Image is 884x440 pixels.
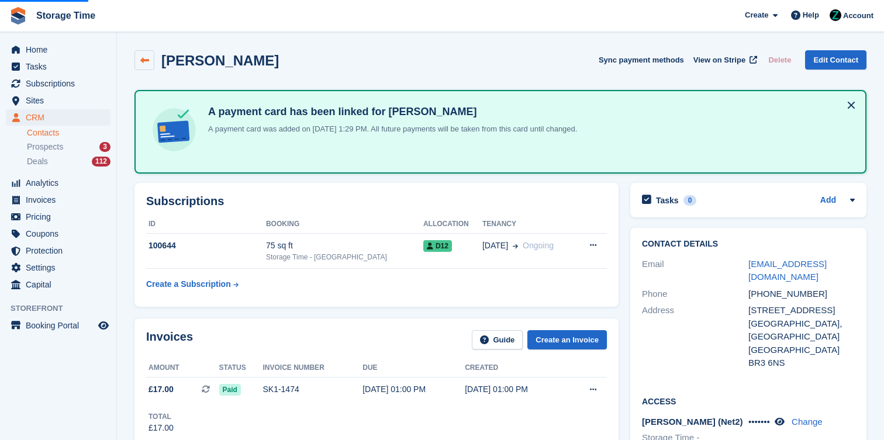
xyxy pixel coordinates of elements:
[27,141,63,153] span: Prospects
[203,123,577,135] p: A payment card was added on [DATE] 1:29 PM. All future payments will be taken from this card unti...
[792,417,823,427] a: Change
[830,9,841,21] img: Zain Sarwar
[362,359,465,377] th: Due
[146,215,266,234] th: ID
[161,53,279,68] h2: [PERSON_NAME]
[6,226,110,242] a: menu
[263,359,362,377] th: Invoice number
[423,240,452,252] span: D12
[748,304,855,317] div: [STREET_ADDRESS]
[6,75,110,92] a: menu
[465,383,567,396] div: [DATE] 01:00 PM
[219,359,263,377] th: Status
[423,215,482,234] th: Allocation
[146,273,239,295] a: Create a Subscription
[642,258,748,284] div: Email
[642,395,855,407] h2: Access
[146,330,193,349] h2: Invoices
[6,209,110,225] a: menu
[805,50,866,70] a: Edit Contact
[642,304,748,370] div: Address
[96,318,110,332] a: Preview store
[149,383,174,396] span: £17.00
[362,383,465,396] div: [DATE] 01:00 PM
[6,242,110,259] a: menu
[150,105,199,154] img: card-linked-ebf98d0992dc2aeb22e95c0e3c79077019eb2392cfd83c6a337811c24bc77127.svg
[266,252,423,262] div: Storage Time - [GEOGRAPHIC_DATA]
[26,276,96,293] span: Capital
[465,359,567,377] th: Created
[482,240,508,252] span: [DATE]
[26,92,96,109] span: Sites
[642,240,855,249] h2: Contact Details
[683,195,697,206] div: 0
[27,155,110,168] a: Deals 112
[26,192,96,208] span: Invoices
[32,6,100,25] a: Storage Time
[6,192,110,208] a: menu
[146,278,231,290] div: Create a Subscription
[219,384,241,396] span: Paid
[27,127,110,138] a: Contacts
[748,287,855,301] div: [PHONE_NUMBER]
[693,54,745,66] span: View on Stripe
[149,411,174,422] div: Total
[149,422,174,434] div: £17.00
[689,50,759,70] a: View on Stripe
[599,50,684,70] button: Sync payment methods
[11,303,116,314] span: Storefront
[26,317,96,334] span: Booking Portal
[9,7,27,25] img: stora-icon-8386f47178a22dfd0bd8f6a31ec36ba5ce8667c1dd55bd0f319d3a0aa187defe.svg
[146,195,607,208] h2: Subscriptions
[26,226,96,242] span: Coupons
[26,209,96,225] span: Pricing
[26,109,96,126] span: CRM
[748,259,827,282] a: [EMAIL_ADDRESS][DOMAIN_NAME]
[263,383,362,396] div: SK1-1474
[27,141,110,153] a: Prospects 3
[523,241,554,250] span: Ongoing
[527,330,607,349] a: Create an Invoice
[6,175,110,191] a: menu
[803,9,819,21] span: Help
[26,41,96,58] span: Home
[6,317,110,334] a: menu
[748,356,855,370] div: BR3 6NS
[748,417,770,427] span: •••••••
[99,142,110,152] div: 3
[146,359,219,377] th: Amount
[92,157,110,167] div: 112
[6,41,110,58] a: menu
[26,242,96,259] span: Protection
[472,330,523,349] a: Guide
[764,50,796,70] button: Delete
[26,75,96,92] span: Subscriptions
[266,215,423,234] th: Booking
[203,105,577,119] h4: A payment card has been linked for [PERSON_NAME]
[748,317,855,344] div: [GEOGRAPHIC_DATA], [GEOGRAPHIC_DATA]
[6,92,110,109] a: menu
[642,417,743,427] span: [PERSON_NAME] (Net2)
[6,276,110,293] a: menu
[642,287,748,301] div: Phone
[146,240,266,252] div: 100644
[6,109,110,126] a: menu
[6,58,110,75] a: menu
[820,194,836,207] a: Add
[482,215,575,234] th: Tenancy
[27,156,48,167] span: Deals
[26,58,96,75] span: Tasks
[26,259,96,276] span: Settings
[6,259,110,276] a: menu
[843,10,873,22] span: Account
[26,175,96,191] span: Analytics
[748,344,855,357] div: [GEOGRAPHIC_DATA]
[656,195,679,206] h2: Tasks
[266,240,423,252] div: 75 sq ft
[745,9,768,21] span: Create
